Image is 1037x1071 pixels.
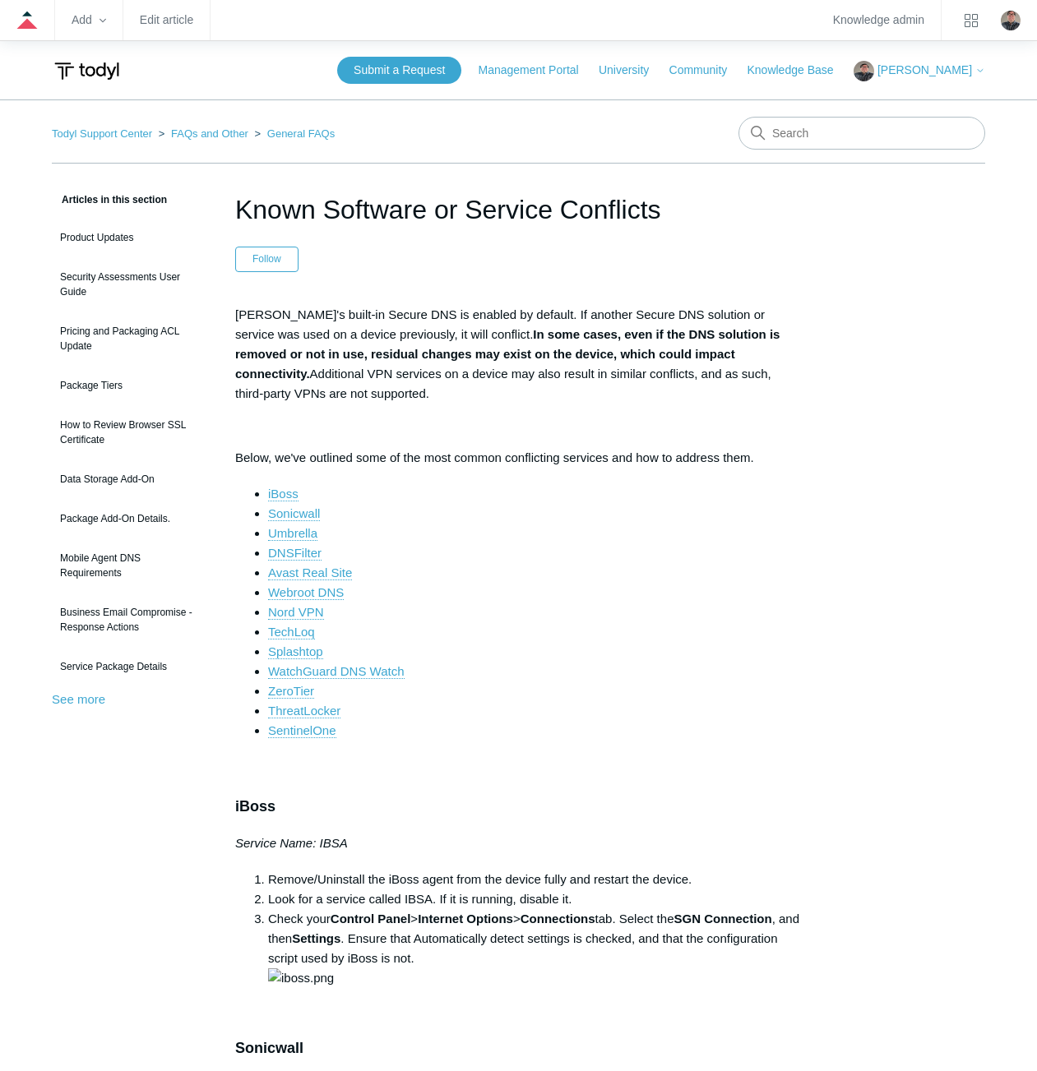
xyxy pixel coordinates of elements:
li: Todyl Support Center [52,127,155,140]
a: Nord VPN [268,605,324,620]
a: University [599,62,665,79]
span: [PERSON_NAME] [877,63,972,76]
button: [PERSON_NAME] [854,61,985,81]
img: Todyl Support Center Help Center home page [52,56,122,86]
a: Package Add-On Details. [52,503,211,534]
a: Submit a Request [337,57,461,84]
button: Follow Article [235,247,299,271]
em: Service Name: IBSA [235,836,348,850]
a: WatchGuard DNS Watch [268,664,405,679]
h3: Sonicwall [235,1036,802,1060]
a: Security Assessments User Guide [52,261,211,307]
p: [PERSON_NAME]'s built-in Secure DNS is enabled by default. If another Secure DNS solution or serv... [235,305,802,404]
strong: SGN Connection [674,912,771,926]
li: General FAQs [252,127,336,140]
img: user avatar [1001,11,1021,30]
li: Check your > > tab. Select the , and then . Ensure that Automatically detect settings is checked,... [268,909,802,988]
a: Business Email Compromise - Response Actions [52,597,211,643]
a: How to Review Browser SSL Certificate [52,409,211,455]
strong: In some cases, even if the DNS solution is removed or not in use, residual changes may exist on t... [235,327,780,381]
a: TechLoq [268,625,315,639]
a: See more [52,692,105,706]
strong: Control Panel [331,912,411,926]
strong: Settings [292,931,340,945]
a: Umbrella [268,526,317,541]
span: Articles in this section [52,194,167,205]
a: ThreatLocker [268,704,340,718]
a: Product Updates [52,222,211,253]
a: Data Storage Add-On [52,464,211,495]
a: Community [669,62,744,79]
a: Webroot DNS [268,585,344,600]
h3: iBoss [235,795,802,819]
a: Sonicwall [268,506,320,521]
zd-hc-trigger: Add [72,16,106,25]
a: General FAQs [267,127,335,140]
a: Edit article [140,16,193,25]
a: DNSFilter [268,546,322,561]
a: ZeroTier [268,684,314,699]
li: FAQs and Other [155,127,252,140]
strong: Connections [521,912,595,926]
a: Knowledge Base [747,62,850,79]
a: Pricing and Packaging ACL Update [52,316,211,362]
li: Look for a service called IBSA. If it is running, disable it. [268,889,802,909]
input: Search [738,117,985,150]
strong: Internet Options [418,912,513,926]
a: Management Portal [479,62,595,79]
h1: Known Software or Service Conflicts [235,190,802,229]
a: SentinelOne [268,723,336,738]
a: Service Package Details [52,651,211,682]
a: iBoss [268,487,299,501]
a: FAQs and Other [171,127,248,140]
a: Splashtop [268,644,323,659]
a: Todyl Support Center [52,127,152,140]
a: Mobile Agent DNS Requirements [52,542,211,589]
p: Below, we've outlined some of the most common conflicting services and how to address them. [235,448,802,468]
zd-hc-trigger: Click your profile icon to open the profile menu [1001,11,1021,30]
a: Knowledge admin [833,16,924,25]
a: Avast Real Site [268,566,352,580]
img: iboss.png [268,968,334,988]
li: Remove/Uninstall the iBoss agent from the device fully and restart the device. [268,870,802,889]
a: Package Tiers [52,370,211,401]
